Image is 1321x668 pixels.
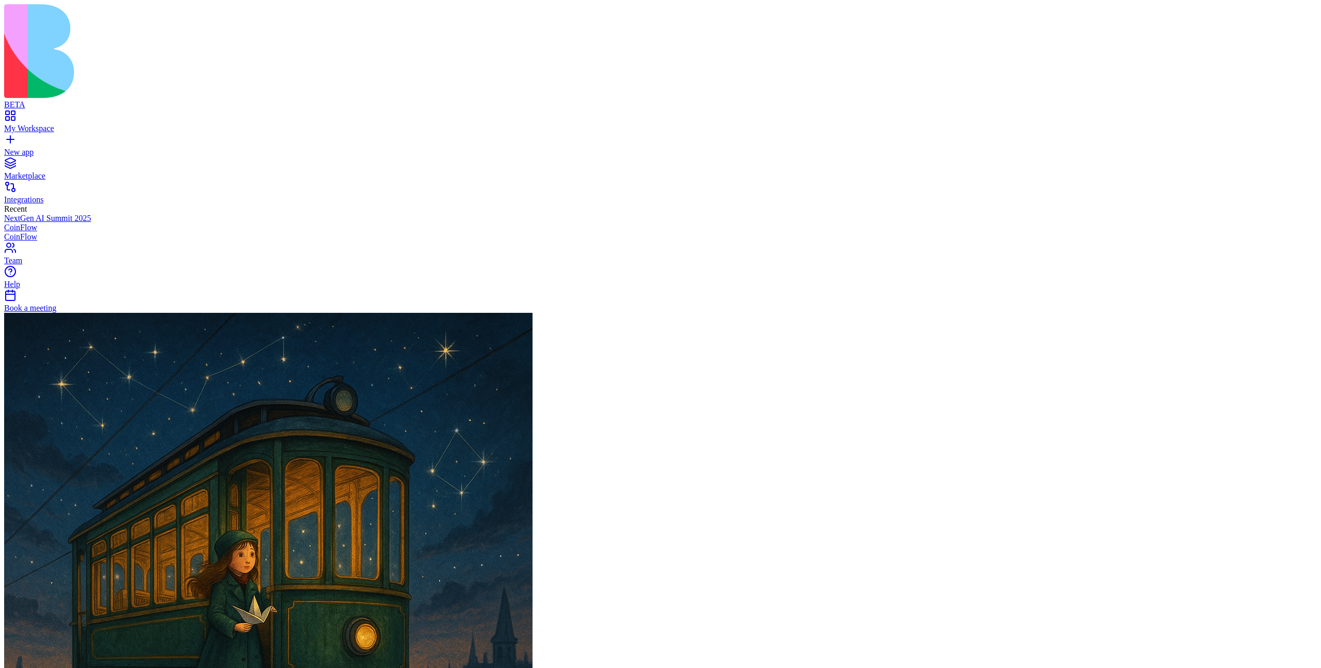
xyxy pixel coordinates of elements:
[4,223,1317,232] a: CoinFlow
[4,232,1317,242] a: CoinFlow
[4,91,1317,109] a: BETA
[4,115,1317,133] a: My Workspace
[4,280,1317,289] div: Help
[4,148,1317,157] div: New app
[4,271,1317,289] a: Help
[4,256,1317,265] div: Team
[4,214,1317,223] a: NextGen AI Summit 2025
[4,195,1317,204] div: Integrations
[4,4,419,98] img: logo
[4,247,1317,265] a: Team
[4,171,1317,181] div: Marketplace
[4,204,27,213] span: Recent
[4,124,1317,133] div: My Workspace
[4,138,1317,157] a: New app
[4,186,1317,204] a: Integrations
[4,100,1317,109] div: BETA
[4,162,1317,181] a: Marketplace
[4,294,1317,313] a: Book a meeting
[4,304,1317,313] div: Book a meeting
